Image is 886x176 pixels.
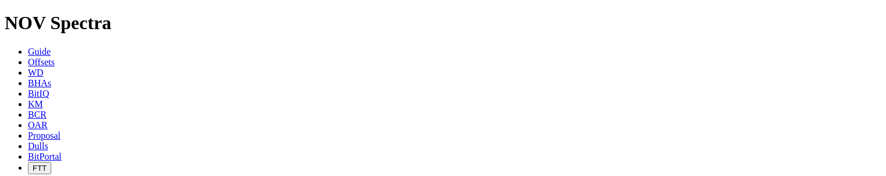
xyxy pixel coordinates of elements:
[28,120,48,130] a: OAR
[28,152,62,161] a: BitPortal
[28,78,51,88] a: BHAs
[28,141,48,151] a: Dulls
[28,131,61,140] a: Proposal
[28,47,51,57] a: Guide
[33,164,47,173] span: FTT
[28,68,44,78] a: WD
[28,99,43,109] a: KM
[28,162,51,174] button: FTT
[28,57,55,67] a: Offsets
[28,110,47,119] a: BCR
[28,89,49,98] a: BitIQ
[5,12,881,34] h1: NOV Spectra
